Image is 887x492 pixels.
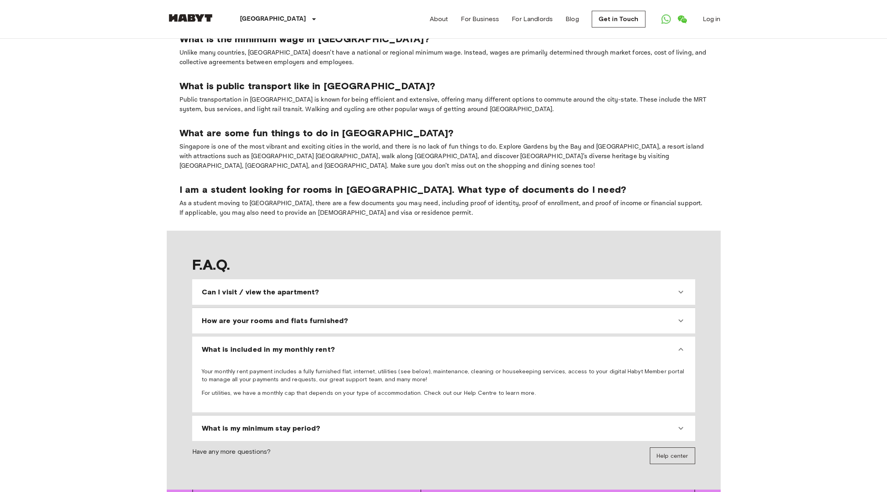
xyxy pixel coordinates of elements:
span: Help center [657,453,688,459]
p: What is public transport like in [GEOGRAPHIC_DATA]? [179,80,708,92]
a: Blog [565,14,579,24]
p: Public transportation in [GEOGRAPHIC_DATA] is known for being efficient and extensive, offering m... [179,95,708,114]
a: For Landlords [512,14,553,24]
p: I am a student looking for rooms in [GEOGRAPHIC_DATA]. What type of documents do I need? [179,184,708,196]
span: How are your rooms and flats furnished? [202,316,348,325]
span: What is my minimum stay period? [202,423,320,433]
p: For utilities, we have a monthly cap that depends on your type of accommodation. Check out our He... [202,389,686,397]
p: [GEOGRAPHIC_DATA] [240,14,306,24]
a: Get in Touch [592,11,645,27]
img: Habyt [167,14,214,22]
span: Can I visit / view the apartment? [202,287,319,297]
span: Have any more questions? [192,447,271,464]
div: How are your rooms and flats furnished? [195,311,692,330]
a: For Business [461,14,499,24]
a: About [430,14,448,24]
p: Your monthly rent payment includes a fully furnished flat, internet, utilities (see below), maint... [202,368,686,384]
div: Can I visit / view the apartment? [195,282,692,302]
div: What is included in my monthly rent? [195,340,692,359]
p: What are some fun things to do in [GEOGRAPHIC_DATA]? [179,127,708,139]
span: F.A.Q. [192,256,695,273]
p: Singapore is one of the most vibrant and exciting cities in the world, and there is no lack of fu... [179,142,708,171]
a: Log in [703,14,721,24]
a: Open WeChat [674,11,690,27]
a: Open WhatsApp [658,11,674,27]
p: Unlike many countries, [GEOGRAPHIC_DATA] doesn’t have a national or regional minimum wage. Instea... [179,48,708,67]
span: What is included in my monthly rent? [202,345,335,354]
div: What is my minimum stay period? [195,419,692,438]
p: What is the minimum wage in [GEOGRAPHIC_DATA]? [179,33,708,45]
a: Help center [650,447,695,464]
p: As a student moving to [GEOGRAPHIC_DATA], there are a few documents you may need, including proof... [179,199,708,218]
